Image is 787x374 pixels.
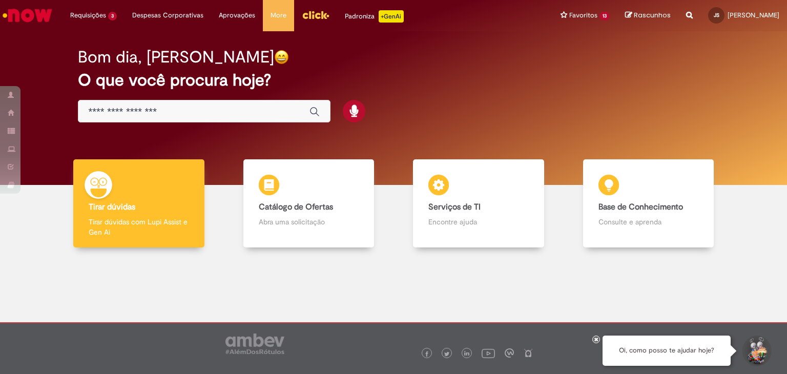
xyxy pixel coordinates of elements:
[219,10,255,20] span: Aprovações
[271,10,286,20] span: More
[224,159,394,248] a: Catálogo de Ofertas Abra uma solicitação
[464,351,469,357] img: logo_footer_linkedin.png
[728,11,779,19] span: [PERSON_NAME]
[564,159,734,248] a: Base de Conhecimento Consulte e aprenda
[569,10,597,20] span: Favoritos
[741,336,772,366] button: Iniciar Conversa de Suporte
[599,12,610,20] span: 13
[70,10,106,20] span: Requisições
[603,336,731,366] div: Oi, como posso te ajudar hoje?
[714,12,719,18] span: JS
[89,217,189,237] p: Tirar dúvidas com Lupi Assist e Gen Ai
[302,7,329,23] img: click_logo_yellow_360x200.png
[444,351,449,357] img: logo_footer_twitter.png
[524,348,533,358] img: logo_footer_naosei.png
[54,159,224,248] a: Tirar dúvidas Tirar dúvidas com Lupi Assist e Gen Ai
[625,11,671,20] a: Rascunhos
[505,348,514,358] img: logo_footer_workplace.png
[1,5,54,26] img: ServiceNow
[108,12,117,20] span: 3
[78,48,274,66] h2: Bom dia, [PERSON_NAME]
[132,10,203,20] span: Despesas Corporativas
[393,159,564,248] a: Serviços de TI Encontre ajuda
[598,217,699,227] p: Consulte e aprenda
[379,10,404,23] p: +GenAi
[89,202,135,212] b: Tirar dúvidas
[225,334,284,354] img: logo_footer_ambev_rotulo_gray.png
[482,346,495,360] img: logo_footer_youtube.png
[428,202,481,212] b: Serviços de TI
[259,202,333,212] b: Catálogo de Ofertas
[78,71,710,89] h2: O que você procura hoje?
[598,202,683,212] b: Base de Conhecimento
[345,10,404,23] div: Padroniza
[634,10,671,20] span: Rascunhos
[428,217,529,227] p: Encontre ajuda
[259,217,359,227] p: Abra uma solicitação
[274,50,289,65] img: happy-face.png
[424,351,429,357] img: logo_footer_facebook.png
